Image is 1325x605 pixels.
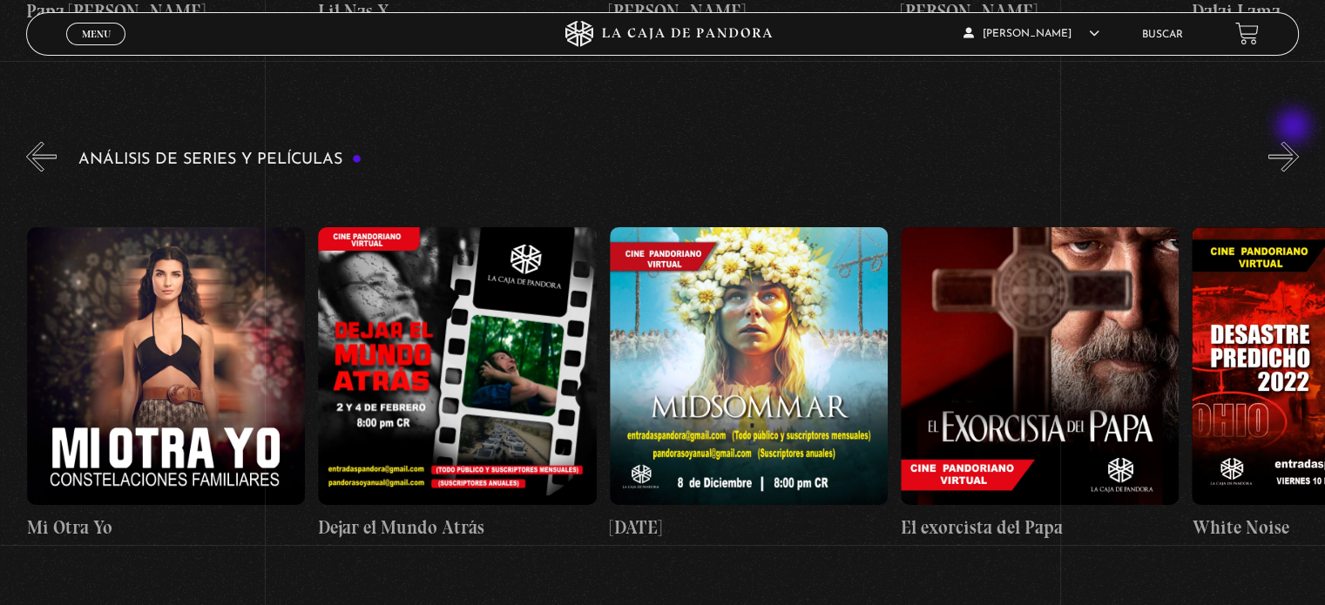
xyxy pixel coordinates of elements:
[610,185,888,581] a: [DATE]
[610,513,888,541] h4: [DATE]
[963,29,1099,39] span: [PERSON_NAME]
[27,513,305,541] h4: Mi Otra Yo
[76,44,117,56] span: Cerrar
[318,513,596,541] h4: Dejar el Mundo Atrás
[901,185,1179,581] a: El exorcista del Papa
[82,29,111,39] span: Menu
[27,185,305,581] a: Mi Otra Yo
[901,513,1179,541] h4: El exorcista del Papa
[78,151,362,167] h3: Análisis de series y películas
[26,141,57,171] button: Previous
[1142,30,1183,40] a: Buscar
[318,185,596,581] a: Dejar el Mundo Atrás
[1235,22,1259,45] a: View your shopping cart
[1268,141,1299,171] button: Next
